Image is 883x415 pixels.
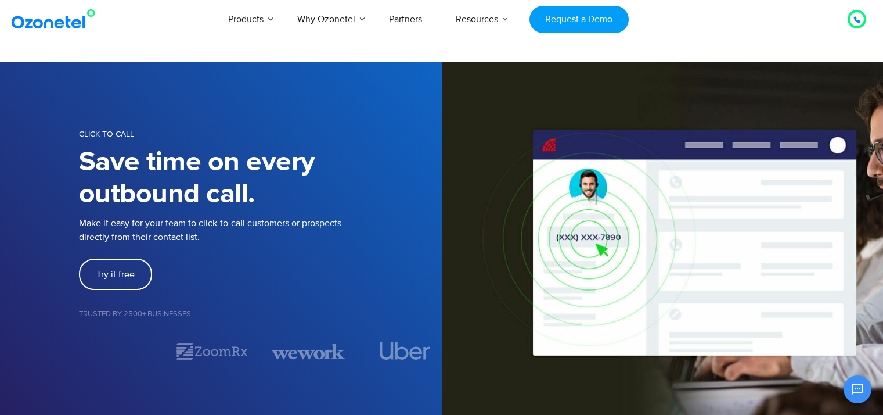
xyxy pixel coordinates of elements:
img: wework [272,341,345,362]
span: Try it free [96,270,135,279]
div: 4 / 7 [368,342,441,360]
img: uber [380,342,430,360]
a: Request a Demo [529,6,629,33]
h1: Save time on every outbound call. [79,146,442,210]
div: 1 / 7 [79,344,152,358]
div: 2 / 7 [175,341,248,362]
div: 3 / 7 [272,341,345,362]
p: Make it easy for your team to click-to-call customers or prospects directly from their contact list. [79,216,442,244]
h5: Trusted by 2500+ Businesses [79,310,442,318]
div: Image Carousel [79,341,442,362]
span: CLICK TO CALL [79,129,134,139]
a: Try it free [79,259,152,290]
button: Open chat [844,375,871,403]
img: zoomrx [175,341,248,362]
